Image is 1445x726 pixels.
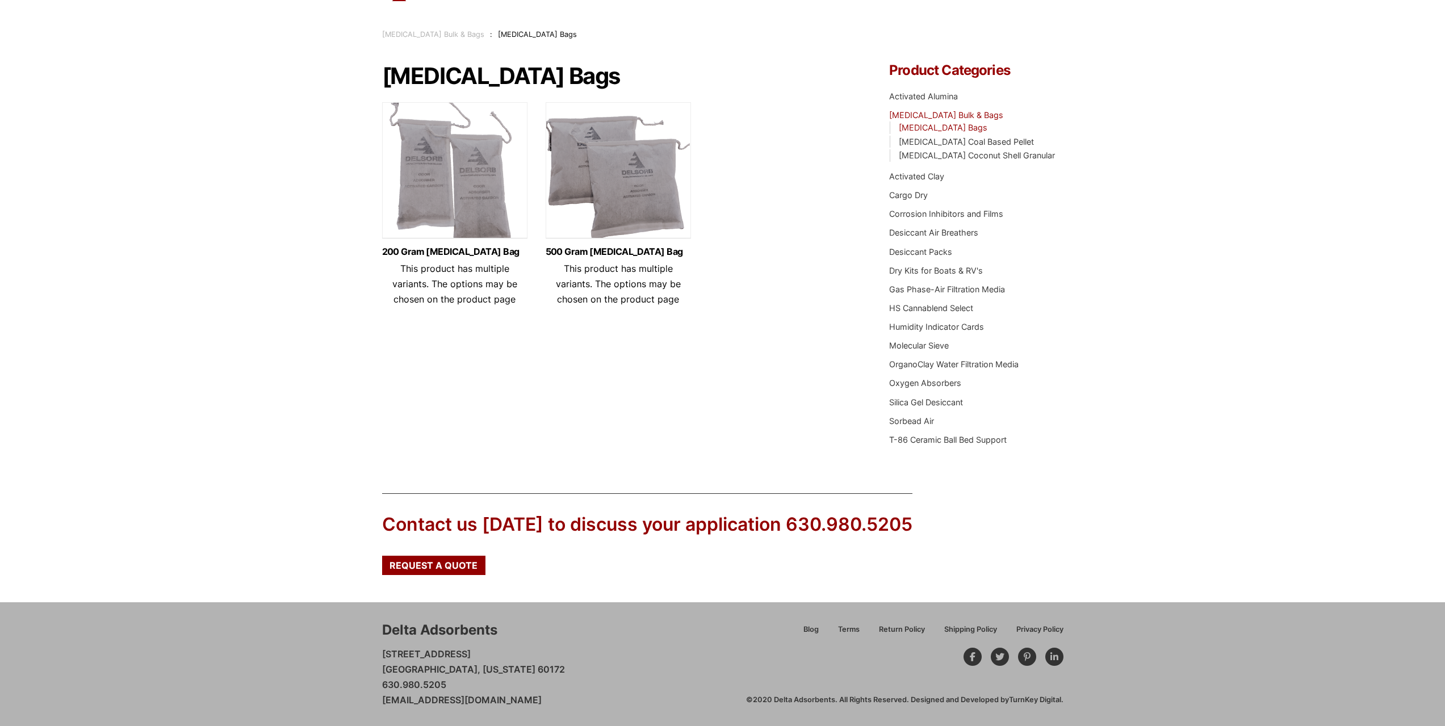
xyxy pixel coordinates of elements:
span: [MEDICAL_DATA] Bags [498,30,577,39]
a: OrganoClay Water Filtration Media [889,359,1019,369]
a: Return Policy [869,623,935,643]
a: Dry Kits for Boats & RV's [889,266,983,275]
a: Activated Alumina [889,91,958,101]
span: Blog [803,626,819,633]
span: Privacy Policy [1016,626,1063,633]
a: Molecular Sieve [889,341,949,350]
a: [MEDICAL_DATA] Bags [899,123,987,132]
a: [EMAIL_ADDRESS][DOMAIN_NAME] [382,694,542,706]
h1: [MEDICAL_DATA] Bags [382,64,856,89]
a: 200 Gram [MEDICAL_DATA] Bag [382,247,527,257]
span: Return Policy [879,626,925,633]
span: : [490,30,492,39]
span: Terms [838,626,860,633]
a: Activated Clay [889,171,944,181]
span: Request a Quote [389,561,478,570]
a: Silica Gel Desiccant [889,397,963,407]
a: T-86 Ceramic Ball Bed Support [889,435,1007,444]
div: Contact us [DATE] to discuss your application 630.980.5205 [382,512,912,538]
a: Request a Quote [382,556,485,575]
a: Cargo Dry [889,190,928,200]
a: Desiccant Packs [889,247,952,257]
a: Oxygen Absorbers [889,378,961,388]
a: Blog [794,623,828,643]
a: Sorbead Air [889,416,934,426]
div: Delta Adsorbents [382,620,497,640]
a: Desiccant Air Breathers [889,228,978,237]
a: Terms [828,623,869,643]
a: [MEDICAL_DATA] Coconut Shell Granular [899,150,1055,160]
div: ©2020 Delta Adsorbents. All Rights Reserved. Designed and Developed by . [746,695,1063,705]
a: Gas Phase-Air Filtration Media [889,284,1005,294]
a: TurnKey Digital [1009,695,1061,704]
a: Corrosion Inhibitors and Films [889,209,1003,219]
a: [MEDICAL_DATA] Coal Based Pellet [899,137,1034,146]
p: [STREET_ADDRESS] [GEOGRAPHIC_DATA], [US_STATE] 60172 630.980.5205 [382,647,565,708]
a: Privacy Policy [1007,623,1063,643]
a: Shipping Policy [935,623,1007,643]
a: [MEDICAL_DATA] Bulk & Bags [382,30,484,39]
span: This product has multiple variants. The options may be chosen on the product page [392,263,517,305]
h4: Product Categories [889,64,1063,77]
a: 500 Gram [MEDICAL_DATA] Bag [546,247,691,257]
a: Humidity Indicator Cards [889,322,984,331]
span: This product has multiple variants. The options may be chosen on the product page [556,263,681,305]
a: [MEDICAL_DATA] Bulk & Bags [889,110,1003,120]
a: HS Cannablend Select [889,303,973,313]
span: Shipping Policy [944,626,997,633]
